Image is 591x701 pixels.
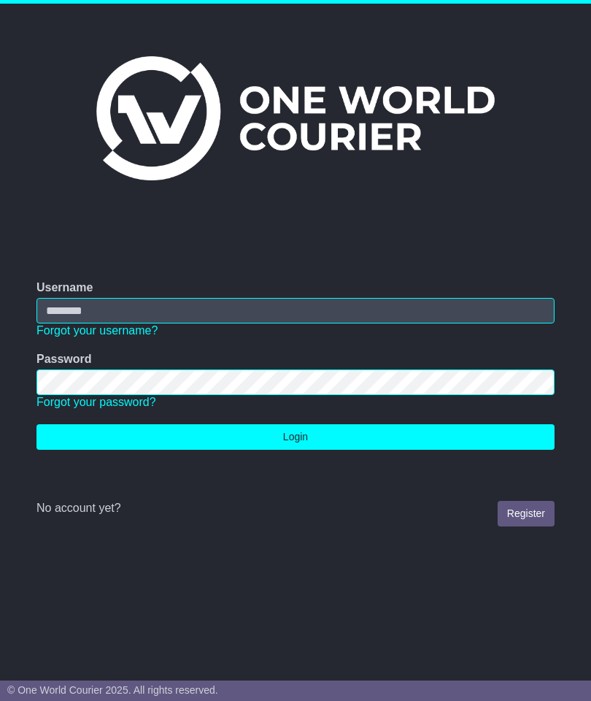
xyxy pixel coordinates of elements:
span: © One World Courier 2025. All rights reserved. [7,684,218,696]
label: Username [36,280,93,294]
a: Forgot your password? [36,396,156,408]
a: Forgot your username? [36,324,158,337]
img: One World [96,56,495,180]
div: No account yet? [36,501,555,515]
a: Register [498,501,555,526]
button: Login [36,424,555,450]
label: Password [36,352,92,366]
